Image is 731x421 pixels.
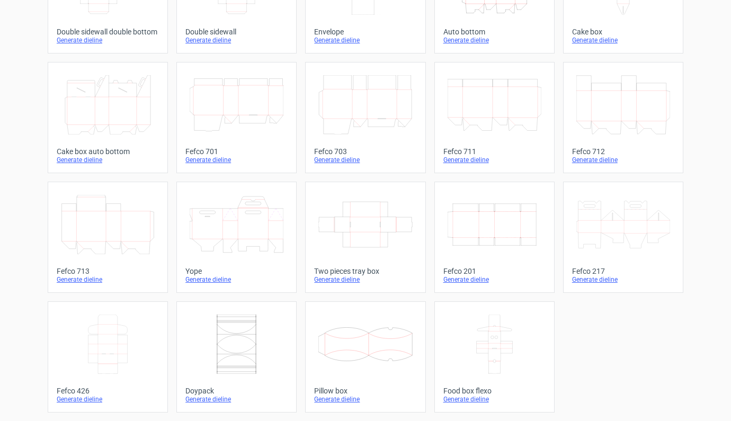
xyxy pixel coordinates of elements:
div: Fefco 712 [572,147,674,156]
div: Generate dieline [185,156,288,164]
a: Food box flexoGenerate dieline [434,301,555,413]
div: Generate dieline [185,275,288,284]
a: Fefco 713Generate dieline [48,182,168,293]
a: Fefco 217Generate dieline [563,182,683,293]
div: Fefco 217 [572,267,674,275]
div: Generate dieline [185,395,288,404]
div: Generate dieline [57,275,159,284]
a: Two pieces tray boxGenerate dieline [305,182,425,293]
div: Generate dieline [314,156,416,164]
a: Fefco 701Generate dieline [176,62,297,173]
div: Pillow box [314,387,416,395]
div: Envelope [314,28,416,36]
div: Fefco 701 [185,147,288,156]
div: Double sidewall double bottom [57,28,159,36]
div: Fefco 703 [314,147,416,156]
a: Fefco 711Generate dieline [434,62,555,173]
div: Generate dieline [443,395,546,404]
div: Yope [185,267,288,275]
div: Cake box [572,28,674,36]
a: YopeGenerate dieline [176,182,297,293]
div: Generate dieline [443,275,546,284]
a: Fefco 712Generate dieline [563,62,683,173]
a: Fefco 426Generate dieline [48,301,168,413]
div: Fefco 426 [57,387,159,395]
div: Generate dieline [57,156,159,164]
div: Generate dieline [572,156,674,164]
div: Fefco 711 [443,147,546,156]
a: Pillow boxGenerate dieline [305,301,425,413]
div: Cake box auto bottom [57,147,159,156]
div: Generate dieline [443,156,546,164]
a: Fefco 703Generate dieline [305,62,425,173]
div: Doypack [185,387,288,395]
div: Two pieces tray box [314,267,416,275]
div: Generate dieline [185,36,288,44]
div: Fefco 713 [57,267,159,275]
div: Generate dieline [314,36,416,44]
div: Generate dieline [314,275,416,284]
div: Food box flexo [443,387,546,395]
div: Auto bottom [443,28,546,36]
div: Generate dieline [572,36,674,44]
div: Double sidewall [185,28,288,36]
div: Generate dieline [572,275,674,284]
a: Fefco 201Generate dieline [434,182,555,293]
div: Generate dieline [57,395,159,404]
div: Generate dieline [443,36,546,44]
div: Generate dieline [314,395,416,404]
a: Cake box auto bottomGenerate dieline [48,62,168,173]
div: Fefco 201 [443,267,546,275]
a: DoypackGenerate dieline [176,301,297,413]
div: Generate dieline [57,36,159,44]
